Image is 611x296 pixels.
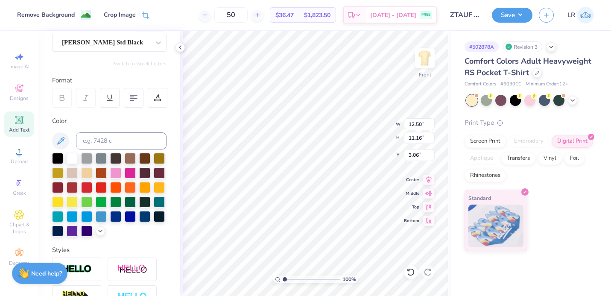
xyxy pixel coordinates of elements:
span: Greek [13,190,26,196]
span: Add Text [9,126,29,133]
div: Rhinestones [465,169,506,182]
input: e.g. 7428 c [76,132,167,149]
button: Save [492,8,532,23]
div: Color [52,116,167,126]
div: Embroidery [509,135,549,148]
span: Upload [11,158,28,165]
button: Switch to Greek Letters [113,60,167,67]
div: Front [419,71,431,79]
input: – – [214,7,248,23]
span: [DATE] - [DATE] [370,11,416,20]
span: Minimum Order: 12 + [526,81,568,88]
div: Styles [52,245,167,255]
span: Image AI [9,63,29,70]
div: Crop Image [104,10,136,19]
div: Applique [465,152,499,165]
div: Revision 3 [503,41,542,52]
span: # 6030CC [500,81,521,88]
div: # 502878A [465,41,499,52]
strong: Need help? [31,270,62,278]
img: Front [416,50,433,67]
span: Decorate [9,260,29,267]
span: Clipart & logos [4,221,34,235]
div: Digital Print [552,135,593,148]
div: Remove Background [17,10,75,19]
span: FREE [421,12,430,18]
div: Screen Print [465,135,506,148]
img: Standard [468,205,523,247]
span: Top [404,204,419,210]
span: 100 % [342,275,356,283]
img: Lyndsey Roth [577,7,594,23]
span: Standard [468,193,491,202]
div: Foil [564,152,585,165]
input: Untitled Design [444,6,485,23]
span: $36.47 [275,11,294,20]
span: Comfort Colors Adult Heavyweight RS Pocket T-Shirt [465,56,591,78]
span: LR [567,10,575,20]
span: Middle [404,190,419,196]
a: LR [567,7,594,23]
img: Stroke [62,264,92,274]
span: Bottom [404,218,419,224]
span: Center [404,177,419,183]
div: Format [52,76,167,85]
div: Transfers [501,152,535,165]
span: Comfort Colors [465,81,496,88]
span: $1,823.50 [304,11,330,20]
img: Shadow [117,264,147,275]
div: Vinyl [538,152,562,165]
div: Print Type [465,118,594,128]
span: Designs [10,95,29,102]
